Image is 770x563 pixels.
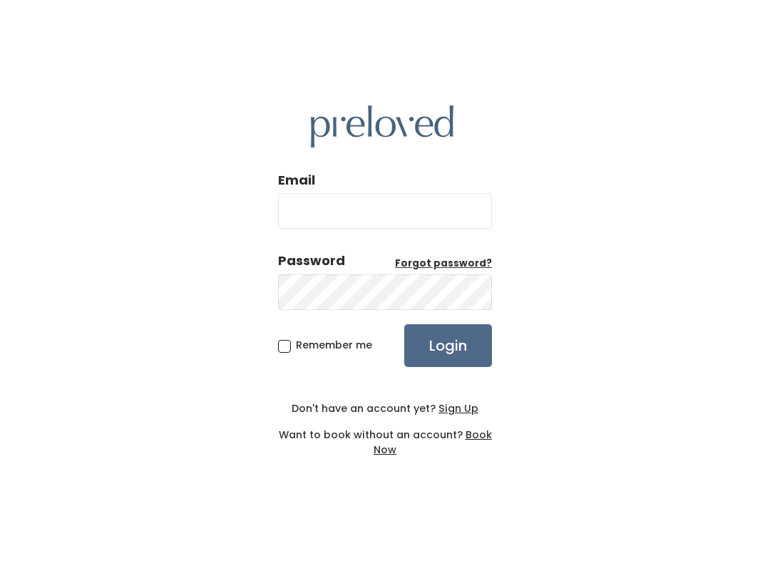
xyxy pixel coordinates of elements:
[296,338,372,352] span: Remember me
[374,428,492,457] a: Book Now
[278,252,345,270] div: Password
[404,324,492,367] input: Login
[278,401,492,416] div: Don't have an account yet?
[278,416,492,458] div: Want to book without an account?
[436,401,478,415] a: Sign Up
[395,257,492,270] u: Forgot password?
[311,105,453,148] img: preloved logo
[438,401,478,415] u: Sign Up
[278,171,315,190] label: Email
[395,257,492,271] a: Forgot password?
